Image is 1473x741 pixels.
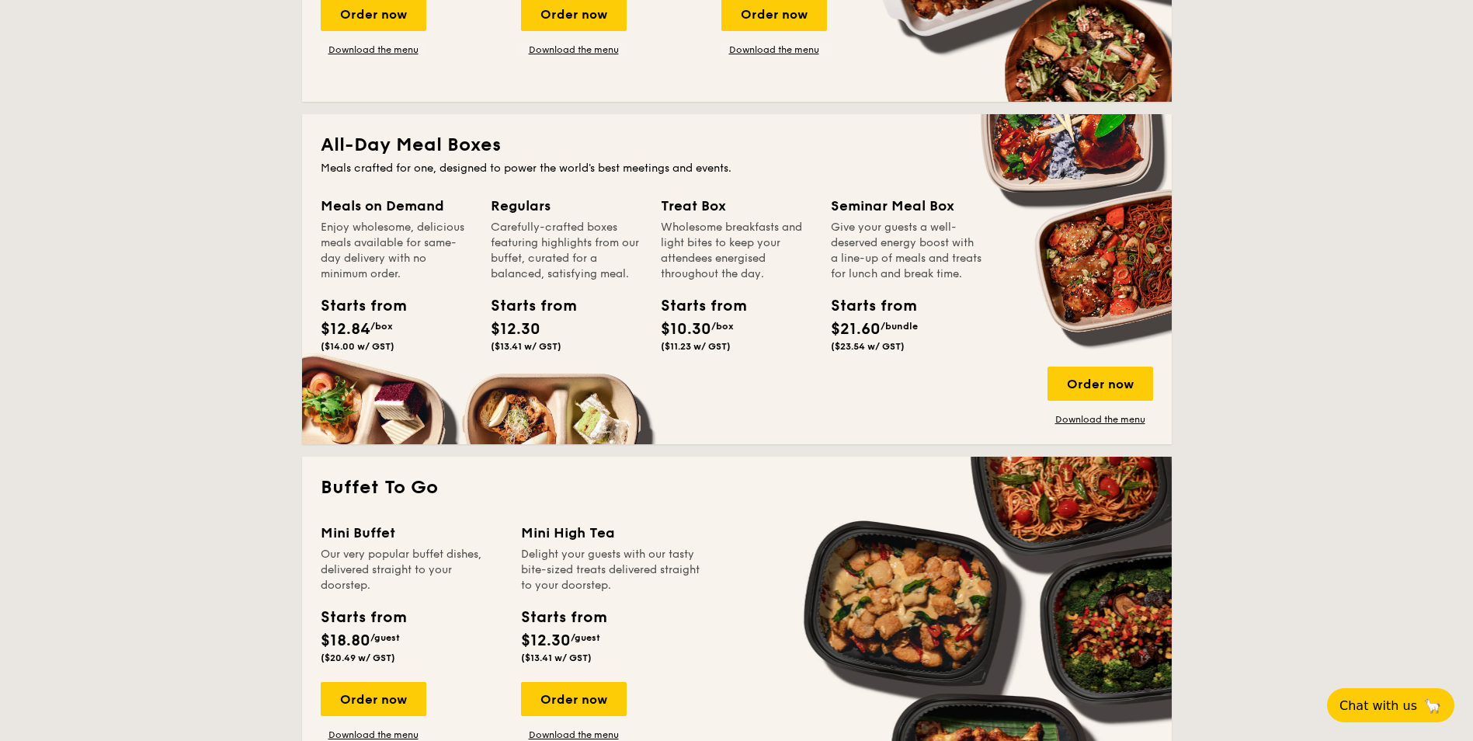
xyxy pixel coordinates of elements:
span: ($23.54 w/ GST) [831,341,905,352]
a: Download the menu [1047,413,1153,426]
div: Enjoy wholesome, delicious meals available for same-day delivery with no minimum order. [321,220,472,282]
div: Starts from [661,294,731,318]
a: Download the menu [521,729,627,741]
span: /guest [571,632,600,643]
span: $18.80 [321,631,370,650]
div: Starts from [521,606,606,629]
a: Download the menu [521,43,627,56]
span: $12.30 [491,320,540,339]
div: Carefully-crafted boxes featuring highlights from our buffet, curated for a balanced, satisfying ... [491,220,642,282]
div: Order now [321,682,426,716]
span: ($11.23 w/ GST) [661,341,731,352]
span: Chat with us [1339,698,1417,713]
span: ($20.49 w/ GST) [321,652,395,663]
div: Seminar Meal Box [831,195,982,217]
a: Download the menu [321,43,426,56]
span: $12.30 [521,631,571,650]
span: /box [711,321,734,332]
div: Starts from [321,294,391,318]
span: /box [370,321,393,332]
span: 🦙 [1423,697,1442,715]
div: Starts from [831,294,901,318]
div: Mini High Tea [521,522,703,544]
button: Chat with us🦙 [1327,688,1454,722]
h2: Buffet To Go [321,475,1153,500]
div: Regulars [491,195,642,217]
div: Delight your guests with our tasty bite-sized treats delivered straight to your doorstep. [521,547,703,593]
a: Download the menu [721,43,827,56]
div: Meals on Demand [321,195,472,217]
div: Our very popular buffet dishes, delivered straight to your doorstep. [321,547,502,593]
div: Starts from [491,294,561,318]
span: ($13.41 w/ GST) [521,652,592,663]
span: /guest [370,632,400,643]
span: $21.60 [831,320,881,339]
div: Order now [1047,367,1153,401]
div: Treat Box [661,195,812,217]
span: ($14.00 w/ GST) [321,341,394,352]
span: $12.84 [321,320,370,339]
a: Download the menu [321,729,426,741]
span: /bundle [881,321,918,332]
div: Meals crafted for one, designed to power the world's best meetings and events. [321,161,1153,176]
div: Mini Buffet [321,522,502,544]
span: $10.30 [661,320,711,339]
div: Give your guests a well-deserved energy boost with a line-up of meals and treats for lunch and br... [831,220,982,282]
h2: All-Day Meal Boxes [321,133,1153,158]
div: Order now [521,682,627,716]
span: ($13.41 w/ GST) [491,341,561,352]
div: Wholesome breakfasts and light bites to keep your attendees energised throughout the day. [661,220,812,282]
div: Starts from [321,606,405,629]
